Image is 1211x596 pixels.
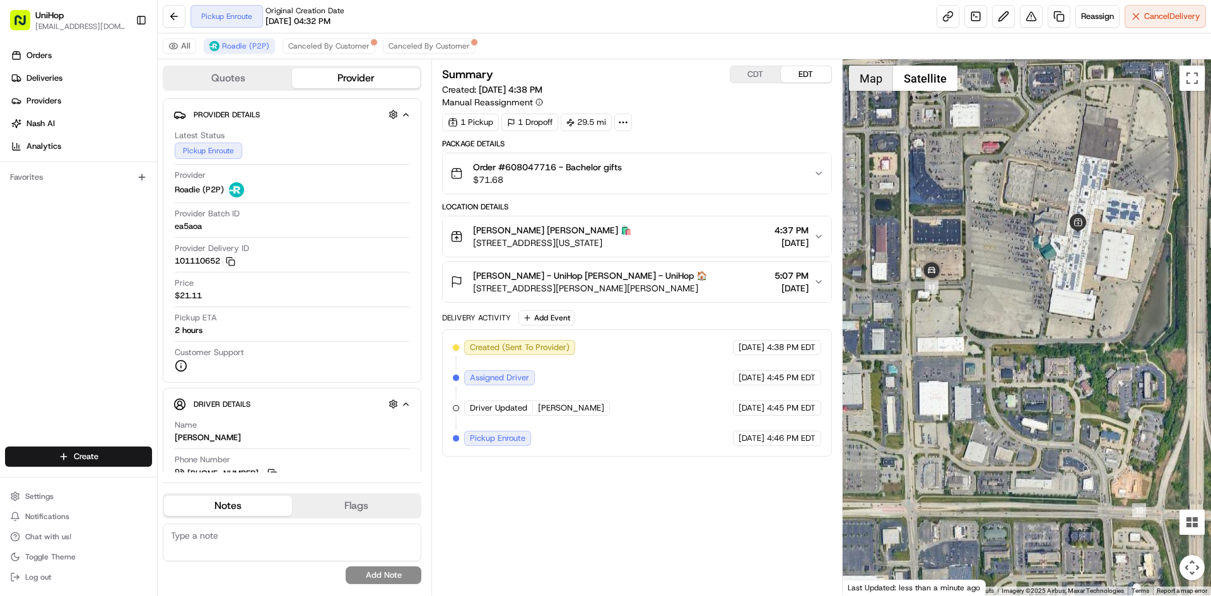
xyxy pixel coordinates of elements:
[164,68,292,88] button: Quotes
[25,532,71,542] span: Chat with us!
[194,399,250,409] span: Driver Details
[119,183,202,196] span: API Documentation
[739,372,764,383] span: [DATE]
[1157,587,1207,594] a: Report a map error
[5,114,157,134] a: Nash AI
[74,451,98,462] span: Create
[442,96,533,108] span: Manual Reassignment
[775,269,809,282] span: 5:07 PM
[473,237,631,249] span: [STREET_ADDRESS][US_STATE]
[175,170,206,181] span: Provider
[470,402,527,414] span: Driver Updated
[925,280,939,294] div: 11
[13,184,23,194] div: 📗
[5,167,152,187] div: Favorites
[561,114,612,131] div: 29.5 mi
[25,183,97,196] span: Knowledge Base
[443,153,831,194] button: Order #608047716 - Bachelor gifts$71.68
[501,114,558,131] div: 1 Dropoff
[175,255,235,267] button: 101110652
[473,173,622,186] span: $71.68
[1002,587,1124,594] span: Imagery ©2025 Airbus, Maxar Technologies
[739,433,764,444] span: [DATE]
[25,491,54,501] span: Settings
[26,141,61,152] span: Analytics
[163,38,196,54] button: All
[442,313,511,323] div: Delivery Activity
[175,419,197,431] span: Name
[843,580,986,595] div: Last Updated: less than a minute ago
[5,528,152,546] button: Chat with us!
[266,16,331,27] span: [DATE] 04:32 PM
[26,73,62,84] span: Deliveries
[470,342,570,353] span: Created (Sent To Provider)
[1125,5,1206,28] button: CancelDelivery
[175,221,202,232] span: ea5aoa
[1075,5,1120,28] button: Reassign
[730,66,781,83] button: CDT
[175,325,202,336] div: 2 hours
[383,38,476,54] button: Canceled By Customer
[5,45,157,66] a: Orders
[89,213,153,223] a: Powered byPylon
[194,110,260,120] span: Provider Details
[473,282,707,295] span: [STREET_ADDRESS][PERSON_NAME][PERSON_NAME]
[470,372,529,383] span: Assigned Driver
[739,402,764,414] span: [DATE]
[767,342,816,353] span: 4:38 PM EDT
[26,95,61,107] span: Providers
[442,202,831,212] div: Location Details
[175,432,241,443] div: [PERSON_NAME]
[229,182,244,197] img: roadie-logo-v2.jpg
[443,262,831,302] button: [PERSON_NAME] - UniHop [PERSON_NAME] - UniHop 🏠[STREET_ADDRESS][PERSON_NAME][PERSON_NAME]5:07 PM[...
[175,184,224,196] span: Roadie (P2P)
[775,237,809,249] span: [DATE]
[846,579,887,595] a: Open this area in Google Maps (opens a new window)
[479,84,542,95] span: [DATE] 4:38 PM
[538,402,604,414] span: [PERSON_NAME]
[5,136,157,156] a: Analytics
[1179,510,1205,535] button: Tilt map
[25,552,76,562] span: Toggle Theme
[187,468,259,479] span: [PHONE_NUMBER]
[893,66,957,91] button: Show satellite imagery
[1132,503,1146,517] div: 10
[5,68,157,88] a: Deliveries
[767,372,816,383] span: 4:45 PM EDT
[5,568,152,586] button: Log out
[13,13,38,38] img: Nash
[175,454,230,465] span: Phone Number
[209,41,219,51] img: roadie-logo-v2.jpg
[1179,66,1205,91] button: Toggle fullscreen view
[5,447,152,467] button: Create
[222,41,269,51] span: Roadie (P2P)
[13,50,230,71] p: Welcome 👋
[5,488,152,505] button: Settings
[739,342,764,353] span: [DATE]
[442,96,543,108] button: Manual Reassignment
[175,278,194,289] span: Price
[25,572,51,582] span: Log out
[175,130,225,141] span: Latest Status
[204,38,275,54] button: Roadie (P2P)
[43,133,160,143] div: We're available if you need us!
[443,216,831,257] button: [PERSON_NAME] [PERSON_NAME] 🛍️[STREET_ADDRESS][US_STATE]4:37 PM[DATE]
[442,114,499,131] div: 1 Pickup
[518,310,575,325] button: Add Event
[43,120,207,133] div: Start new chat
[175,290,202,301] span: $21.11
[442,139,831,149] div: Package Details
[26,50,52,61] span: Orders
[781,66,831,83] button: EDT
[8,178,102,201] a: 📗Knowledge Base
[35,21,126,32] button: [EMAIL_ADDRESS][DOMAIN_NAME]
[846,579,887,595] img: Google
[175,347,244,358] span: Customer Support
[175,208,240,219] span: Provider Batch ID
[283,38,375,54] button: Canceled By Customer
[35,9,64,21] button: UniHop
[442,69,493,80] h3: Summary
[288,41,370,51] span: Canceled By Customer
[214,124,230,139] button: Start new chat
